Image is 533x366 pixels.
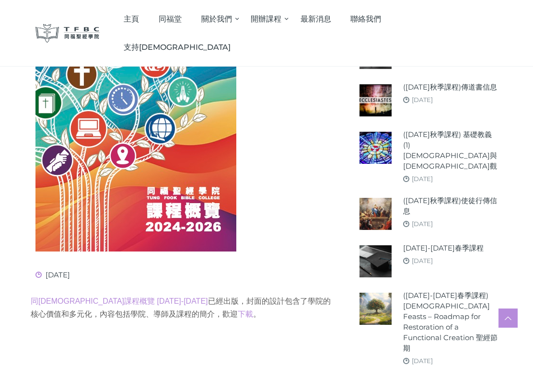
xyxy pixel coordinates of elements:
a: 支持[DEMOGRAPHIC_DATA] [114,33,241,61]
a: ([DATE]秋季課程)傳道書信息 [403,82,497,92]
a: 同[DEMOGRAPHIC_DATA]課程概覽 [DATE]-[DATE] [31,297,208,305]
a: 聯絡我們 [341,5,391,33]
img: (2024-25年春季課程) Biblical Feasts – Roadmap for Restoration of a Functional Creation 聖經節期 [359,293,392,325]
span: 主頁 [124,14,139,23]
a: 最新消息 [290,5,341,33]
p: 已經出版，封面的設計包含了學院的核心價值和多元化，內容包括學院、導師及課程的簡介，歡迎 。 [31,295,335,320]
a: [DATE] [412,96,433,103]
a: 開辦課程 [241,5,291,33]
span: 聯絡我們 [350,14,381,23]
img: (2025年秋季課程) 基礎教義 (1) 聖靈觀與教會觀 [359,132,392,164]
a: [DATE] [412,175,433,183]
img: (2025年秋季課程)傳道書信息 [359,84,392,116]
span: 最新消息 [301,14,331,23]
span: 關於我們 [201,14,232,23]
a: [DATE]-[DATE]春季課程 [403,243,484,253]
a: 同福堂 [149,5,192,33]
span: [DATE] [35,270,70,279]
span: 支持[DEMOGRAPHIC_DATA] [124,43,231,52]
a: [DATE] [412,257,433,264]
img: 同福聖經學院 TFBC [35,24,100,43]
a: 下載 [238,310,253,318]
img: 2024-25年春季課程 [359,245,392,277]
a: [DATE] [412,357,433,365]
span: 同福堂 [159,14,182,23]
a: ([DATE]-[DATE]春季課程) [DEMOGRAPHIC_DATA] Feasts – Roadmap for Restoration of a Functional Creation ... [403,290,498,354]
img: (2025年秋季課程)使徒行傳信息 [359,198,392,230]
a: 關於我們 [191,5,241,33]
a: ([DATE]秋季課程)使徒行傳信息 [403,195,498,217]
span: 開辦課程 [251,14,281,23]
a: ([DATE]秋季課程) 基礎教義 (1) [DEMOGRAPHIC_DATA]與[DEMOGRAPHIC_DATA]觀 [403,129,498,172]
a: Scroll to top [498,309,518,328]
a: [DATE] [412,220,433,228]
a: 主頁 [114,5,149,33]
